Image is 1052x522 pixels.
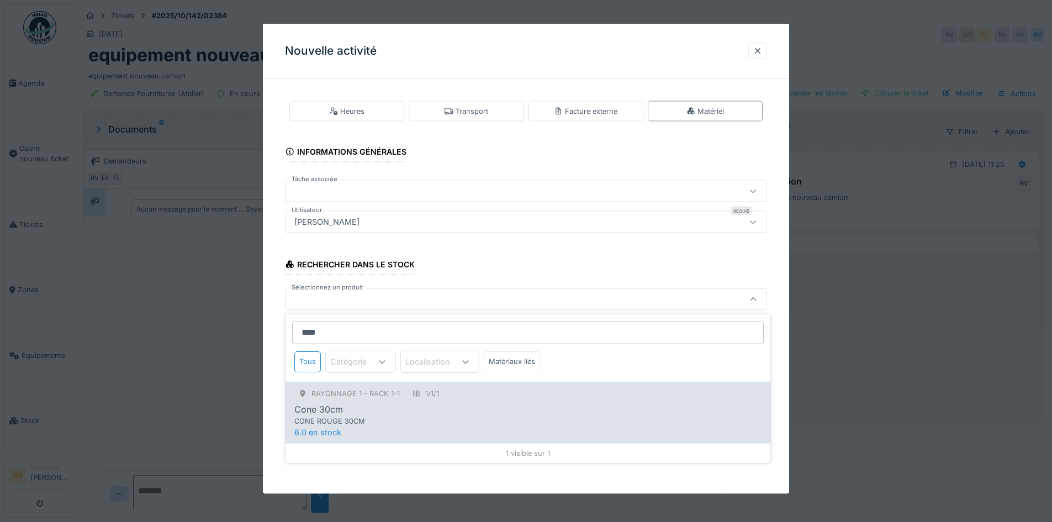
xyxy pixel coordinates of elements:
div: Facture externe [554,106,617,117]
div: Transport [445,106,488,117]
div: CONE ROUGE 30CM [294,416,715,426]
div: Requis [731,207,752,215]
div: Catégorie [330,356,382,368]
div: 1/1/1 [425,388,439,399]
div: Matériaux liés [484,351,540,372]
div: Informations générales [285,144,406,162]
label: Sélectionnez un produit [289,283,366,292]
label: Tâche associée [289,175,340,184]
div: Rayonnage 1 - Rack 1-1 [311,388,400,399]
div: Rechercher dans le stock [285,256,415,275]
label: Utilisateur [289,205,324,215]
div: Heures [329,106,364,117]
div: [PERSON_NAME] [290,216,364,228]
div: 1 visible sur 1 [286,443,770,463]
h3: Nouvelle activité [285,44,377,58]
span: 6.0 en stock [294,428,341,437]
div: Matériel [686,106,724,117]
div: Tous [294,351,321,372]
div: Cone 30cm [294,403,343,416]
div: Localisation [405,356,466,368]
